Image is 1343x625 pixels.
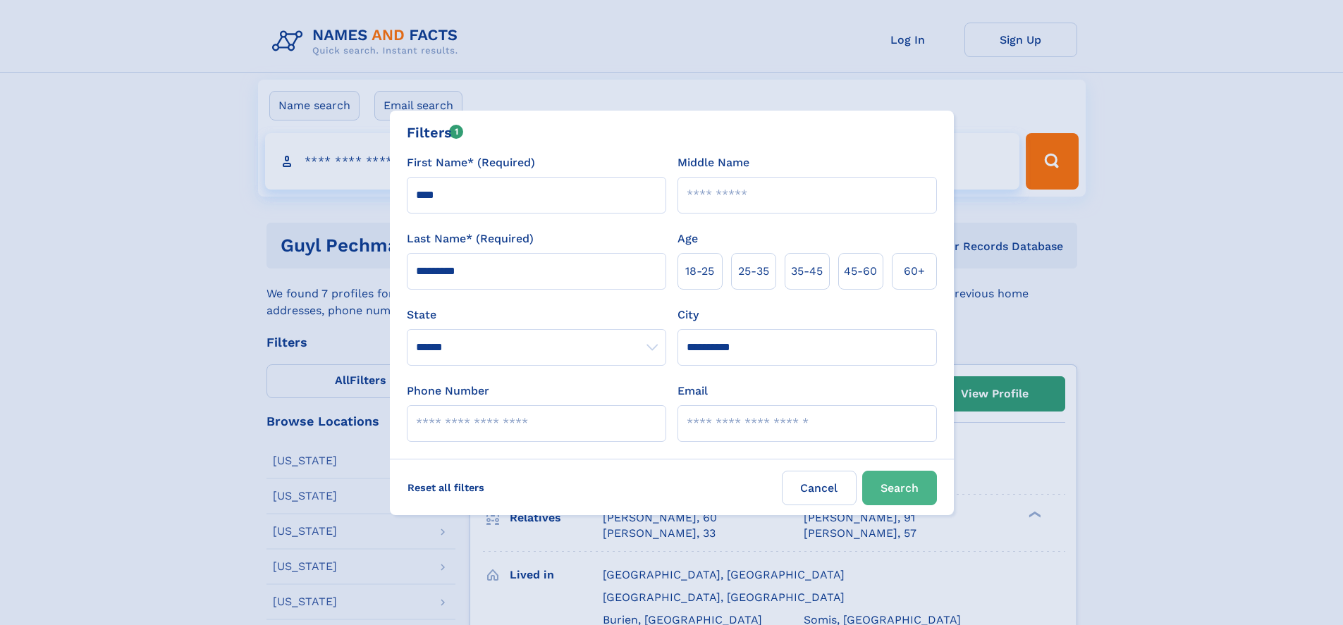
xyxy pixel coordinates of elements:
label: Reset all filters [398,471,493,505]
span: 18‑25 [685,263,714,280]
span: 25‑35 [738,263,769,280]
label: State [407,307,666,323]
label: Email [677,383,708,400]
span: 60+ [904,263,925,280]
div: Filters [407,122,464,143]
label: Age [677,230,698,247]
button: Search [862,471,937,505]
label: First Name* (Required) [407,154,535,171]
span: 45‑60 [844,263,877,280]
label: Phone Number [407,383,489,400]
span: 35‑45 [791,263,823,280]
label: Last Name* (Required) [407,230,534,247]
label: Cancel [782,471,857,505]
label: Middle Name [677,154,749,171]
label: City [677,307,699,323]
